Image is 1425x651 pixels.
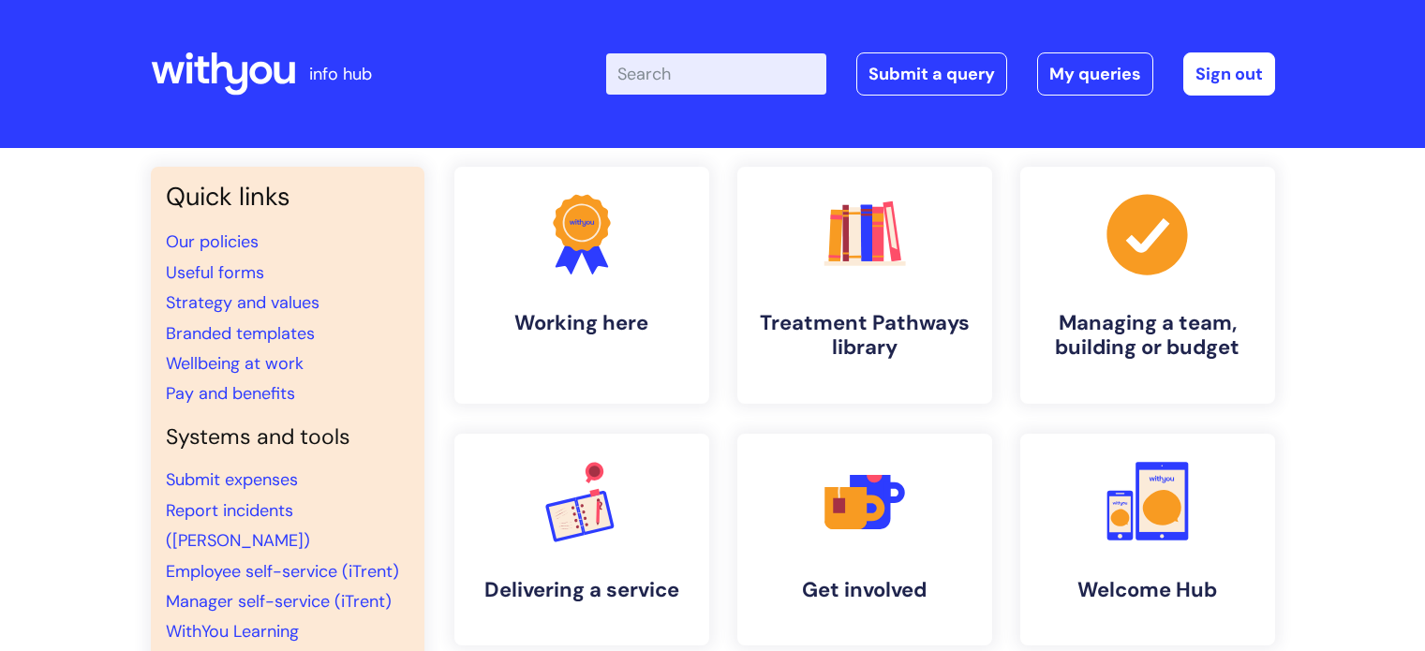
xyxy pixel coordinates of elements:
a: Welcome Hub [1020,434,1275,645]
h4: Systems and tools [166,424,409,451]
h4: Managing a team, building or budget [1035,311,1260,361]
p: info hub [309,59,372,89]
a: Manager self-service (iTrent) [166,590,392,613]
input: Search [606,53,826,95]
a: Sign out [1183,52,1275,96]
h4: Working here [469,311,694,335]
h4: Treatment Pathways library [752,311,977,361]
a: Delivering a service [454,434,709,645]
a: Pay and benefits [166,382,295,405]
a: My queries [1037,52,1153,96]
a: Employee self-service (iTrent) [166,560,399,583]
a: Submit a query [856,52,1007,96]
a: Get involved [737,434,992,645]
div: | - [606,52,1275,96]
a: Strategy and values [166,291,319,314]
a: Our policies [166,230,259,253]
h3: Quick links [166,182,409,212]
a: Branded templates [166,322,315,345]
h4: Delivering a service [469,578,694,602]
h4: Welcome Hub [1035,578,1260,602]
a: Useful forms [166,261,264,284]
h4: Get involved [752,578,977,602]
a: Report incidents ([PERSON_NAME]) [166,499,310,552]
a: Treatment Pathways library [737,167,992,404]
a: Working here [454,167,709,404]
a: Managing a team, building or budget [1020,167,1275,404]
a: WithYou Learning [166,620,299,643]
a: Wellbeing at work [166,352,304,375]
a: Submit expenses [166,468,298,491]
